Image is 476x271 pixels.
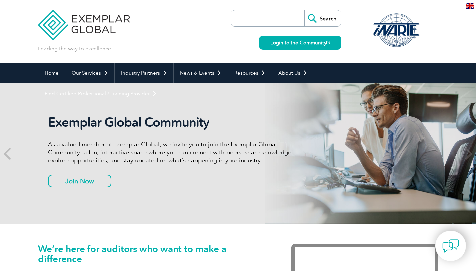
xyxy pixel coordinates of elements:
h2: Exemplar Global Community [48,115,298,130]
a: Resources [228,63,272,83]
a: News & Events [174,63,228,83]
h1: We’re here for auditors who want to make a difference [38,244,271,264]
p: Leading the way to excellence [38,45,111,52]
a: Our Services [65,63,114,83]
a: Industry Partners [115,63,173,83]
input: Search [304,10,341,26]
p: As a valued member of Exemplar Global, we invite you to join the Exemplar Global Community—a fun,... [48,140,298,164]
a: Login to the Community [259,36,341,50]
a: Home [38,63,65,83]
a: Join Now [48,175,111,187]
img: open_square.png [326,41,330,44]
a: Find Certified Professional / Training Provider [38,83,163,104]
img: contact-chat.png [442,238,459,254]
a: About Us [272,63,314,83]
img: en [466,3,474,9]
